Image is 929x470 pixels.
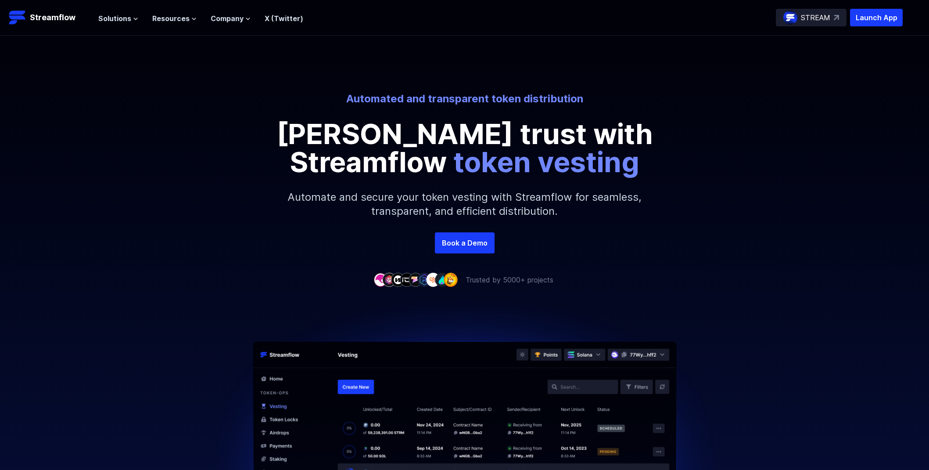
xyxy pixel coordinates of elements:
img: company-7 [426,273,440,286]
a: Streamflow [9,9,90,26]
p: Trusted by 5000+ projects [466,275,553,285]
p: Automated and transparent token distribution [222,92,708,106]
p: Automate and secure your token vesting with Streamflow for seamless, transparent, and efficient d... [276,176,653,232]
span: Company [211,13,244,24]
span: Solutions [98,13,131,24]
img: streamflow-logo-circle.png [783,11,797,25]
p: Streamflow [30,11,75,24]
img: company-8 [435,273,449,286]
a: X (Twitter) [265,14,303,23]
img: company-1 [373,273,387,286]
button: Resources [152,13,197,24]
p: [PERSON_NAME] trust with Streamflow [267,120,662,176]
a: STREAM [776,9,847,26]
p: STREAM [801,12,830,23]
img: Streamflow Logo [9,9,26,26]
img: company-6 [417,273,431,286]
img: company-3 [391,273,405,286]
button: Solutions [98,13,138,24]
button: Company [211,13,251,24]
img: top-right-arrow.svg [834,15,839,20]
button: Launch App [850,9,903,26]
a: Book a Demo [435,232,495,253]
span: token vesting [453,145,639,179]
img: company-2 [382,273,396,286]
span: Resources [152,13,190,24]
img: company-5 [409,273,423,286]
img: company-4 [400,273,414,286]
img: company-9 [444,273,458,286]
